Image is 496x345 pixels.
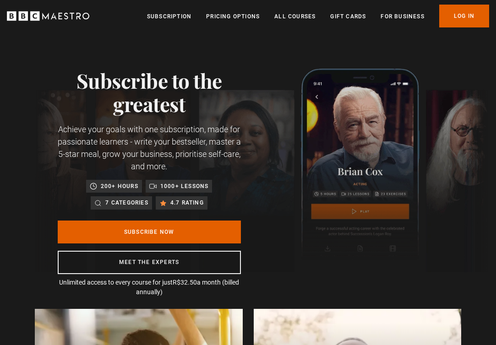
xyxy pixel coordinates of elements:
svg: BBC Maestro [7,9,89,23]
a: Log In [439,5,489,27]
p: 4.7 rating [170,198,204,207]
p: 7 categories [105,198,148,207]
a: Subscribe Now [58,221,241,243]
a: Meet the experts [58,251,241,274]
p: Unlimited access to every course for just a month (billed annually) [58,278,241,297]
h1: Subscribe to the greatest [58,69,241,116]
p: 1000+ lessons [160,182,209,191]
span: R$32.50 [173,279,197,286]
p: Achieve your goals with one subscription, made for passionate learners - write your bestseller, m... [58,123,241,172]
a: For business [381,12,424,21]
a: Gift Cards [330,12,366,21]
a: Pricing Options [206,12,260,21]
a: All Courses [274,12,316,21]
p: 200+ hours [101,182,138,191]
a: Subscription [147,12,191,21]
nav: Primary [147,5,489,27]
